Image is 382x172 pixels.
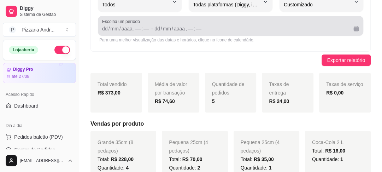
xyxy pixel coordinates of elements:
[102,24,150,33] div: Data inicial
[108,25,111,32] div: /
[20,12,73,17] span: Sistema de Gestão
[3,23,76,37] button: Select a team
[171,25,174,32] div: /
[160,25,163,32] div: /
[20,158,65,164] span: [EMAIL_ADDRESS][DOMAIN_NAME]
[110,25,119,32] div: mês, Data inicial,
[173,25,186,32] div: ano, Data final,
[155,81,187,96] span: Média de valor por transação
[22,26,54,33] div: Pizzaria Andr ...
[154,24,348,33] div: Data final
[327,56,365,64] span: Exportar relatório
[326,90,343,96] strong: R$ 0,00
[14,102,39,109] span: Dashboard
[322,55,371,66] button: Exportar relatório
[269,81,289,96] span: Taxas de entrega
[351,23,362,34] button: Calendário
[169,156,202,162] span: Total:
[9,46,38,54] div: Loja aberta
[241,165,272,171] span: Quantidade:
[3,3,76,20] a: DiggySistema de Gestão
[121,25,133,32] div: ano, Data inicial,
[312,139,344,145] span: Coca-Cola 2 L
[12,74,29,79] article: até 27/08
[187,25,194,32] div: hora, Data final,
[14,133,63,141] span: Pedidos balcão (PDV)
[135,25,142,32] div: hora, Data inicial,
[340,156,343,162] span: 1
[102,19,359,24] span: Escolha um período
[193,25,196,32] div: :
[151,24,153,33] span: -
[3,100,76,111] a: Dashboard
[102,1,169,8] span: Todos
[154,25,161,32] div: dia, Data final,
[133,25,135,32] div: ,
[185,25,188,32] div: ,
[269,165,272,171] span: 1
[141,25,143,32] div: :
[195,25,202,32] div: minuto, Data final,
[3,89,76,100] div: Acesso Rápido
[325,148,345,154] span: R$ 16,00
[212,98,215,104] strong: 5
[241,156,274,162] span: Total:
[284,1,351,8] span: Customizado
[312,156,343,162] span: Quantidade:
[212,81,245,96] span: Quantidade de pedidos
[119,25,122,32] div: /
[98,139,133,154] span: Grande 35cm (8 pedaços)
[241,139,280,154] span: Pequena 25cm (4 pedaços)
[111,156,134,162] span: R$ 228,00
[169,139,208,154] span: Pequena 25cm (4 pedaços)
[155,98,175,104] strong: R$ 74,60
[98,165,129,171] span: Quantidade:
[54,46,70,54] button: Alterar Status
[101,25,108,32] div: dia, Data inicial,
[98,156,134,162] span: Total:
[3,131,76,143] button: Pedidos balcão (PDV)
[326,81,363,87] span: Taxas de serviço
[90,120,371,128] h5: Vendas por produto
[14,146,55,153] span: Gestor de Pedidos
[182,156,202,162] span: R$ 70,00
[9,26,16,33] span: P
[162,25,172,32] div: mês, Data final,
[20,5,73,12] span: Diggy
[269,98,289,104] strong: R$ 24,00
[3,63,76,83] a: Diggy Proaté 27/08
[98,81,127,87] span: Total vendido
[98,90,121,96] strong: R$ 373,00
[143,25,150,32] div: minuto, Data inicial,
[193,1,260,8] span: Todas plataformas (Diggy, iFood)
[3,152,76,169] button: [EMAIL_ADDRESS][DOMAIN_NAME]
[126,165,129,171] span: 4
[312,148,345,154] span: Total:
[197,165,200,171] span: 2
[3,120,76,131] div: Dia a dia
[13,67,33,72] article: Diggy Pro
[99,37,362,43] div: Para uma melhor visualização das datas e horários, clique no ícone de calendário.
[3,144,76,155] a: Gestor de Pedidos
[169,165,200,171] span: Quantidade:
[254,156,274,162] span: R$ 35,00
